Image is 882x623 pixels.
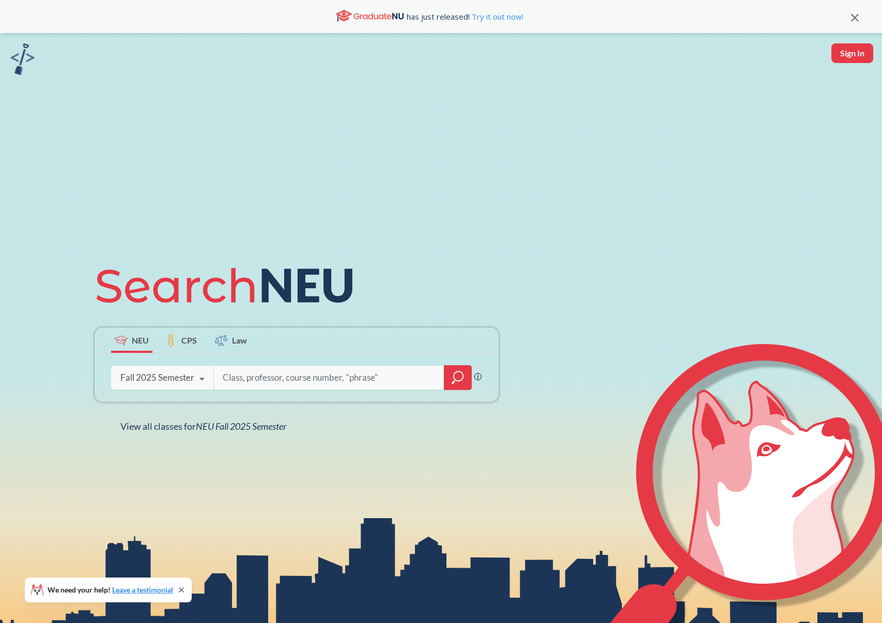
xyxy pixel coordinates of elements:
[112,585,173,594] a: Leave a testimonial
[831,43,873,63] button: Sign In
[407,11,523,22] span: has just released!
[181,334,197,346] span: CPS
[10,43,35,75] img: sandbox logo
[132,334,149,346] span: NEU
[232,334,247,346] span: Law
[120,420,286,432] span: View all classes for
[48,586,173,594] span: We need your help!
[196,420,286,432] span: NEU Fall 2025 Semester
[10,43,35,78] a: sandbox logo
[120,372,194,383] div: Fall 2025 Semester
[444,365,472,390] div: magnifying glass
[470,11,523,22] a: Try it out now!
[222,367,437,388] input: Class, professor, course number, "phrase"
[452,370,464,385] svg: magnifying glass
